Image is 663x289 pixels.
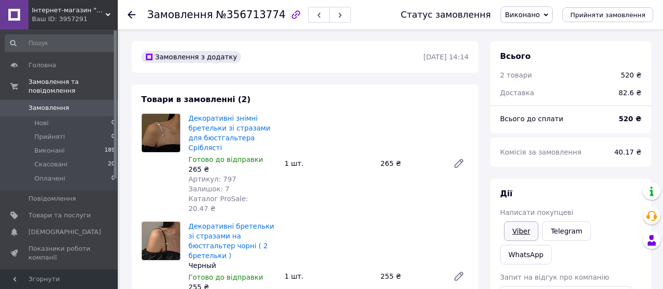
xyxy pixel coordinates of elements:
span: Прийняті [34,132,65,141]
a: WhatsApp [500,245,552,264]
span: Оплачені [34,174,65,183]
div: 520 ₴ [621,70,641,80]
span: Замовлення [28,104,69,112]
div: Статус замовлення [400,10,491,20]
span: Всього [500,52,530,61]
button: Прийняти замовлення [562,7,653,22]
span: Товари та послуги [28,211,91,220]
span: Написати покупцеві [500,209,573,216]
span: Дії [500,189,512,198]
span: [DEMOGRAPHIC_DATA] [28,228,101,236]
img: Декоративні знімні бретельки зі стразами для бюстгальтера Сріблясті [142,114,180,152]
span: Нові [34,119,49,128]
span: 0 [111,119,115,128]
span: Прийняти замовлення [570,11,645,19]
span: Артикул: 797 [188,175,236,183]
a: Редагувати [449,266,469,286]
a: Редагувати [449,154,469,173]
div: Ваш ID: 3957291 [32,15,118,24]
a: Декоративні бретельки зі стразами на бюстгальтер чорні ( 2 бретельки ) [188,222,274,260]
span: Виконано [505,11,540,19]
span: Доставка [500,89,534,97]
span: Залишок: 7 [188,185,230,193]
div: Черный [188,261,277,270]
span: Інтернет-магазин "Holiday" [32,6,106,15]
span: Запит на відгук про компанію [500,273,609,281]
span: Готово до відправки [188,273,263,281]
input: Пошук [5,34,116,52]
div: 265 ₴ [188,164,277,174]
span: №356713774 [216,9,286,21]
div: 265 ₴ [376,157,445,170]
span: 0 [111,174,115,183]
time: [DATE] 14:14 [424,53,469,61]
a: Viber [504,221,538,241]
span: 20 [108,160,115,169]
span: Готово до відправки [188,156,263,163]
div: Повернутися назад [128,10,135,20]
span: Товари в замовленні (2) [141,95,251,104]
b: 520 ₴ [619,115,641,123]
span: Скасовані [34,160,68,169]
div: 1 шт. [281,269,377,283]
div: 82.6 ₴ [613,82,647,104]
span: Виконані [34,146,65,155]
span: 40.17 ₴ [614,148,641,156]
div: 255 ₴ [376,269,445,283]
span: Показники роботи компанії [28,244,91,262]
div: 1 шт. [281,157,377,170]
span: 189 [105,146,115,155]
span: Комісія за замовлення [500,148,582,156]
span: 0 [111,132,115,141]
a: Telegram [542,221,590,241]
span: 2 товари [500,71,532,79]
span: Каталог ProSale: 20.47 ₴ [188,195,248,212]
span: Всього до сплати [500,115,563,123]
div: Замовлення з додатку [141,51,241,63]
a: Декоративні знімні бретельки зі стразами для бюстгальтера Сріблясті [188,114,270,152]
span: Повідомлення [28,194,76,203]
span: Замовлення [147,9,213,21]
img: Декоративні бретельки зі стразами на бюстгальтер чорні ( 2 бретельки ) [142,222,180,260]
span: Замовлення та повідомлення [28,78,118,95]
span: Головна [28,61,56,70]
